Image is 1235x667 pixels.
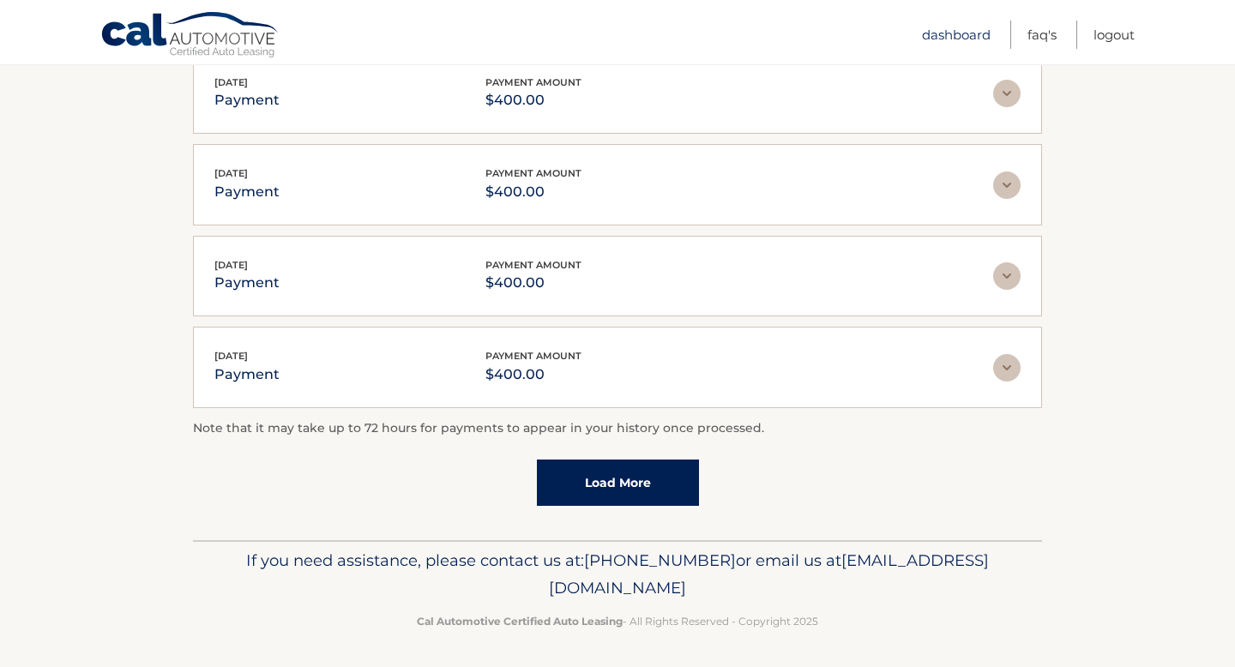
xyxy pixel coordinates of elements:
span: [DATE] [214,76,248,88]
img: accordion-rest.svg [993,262,1021,290]
p: Note that it may take up to 72 hours for payments to appear in your history once processed. [193,418,1042,439]
a: Dashboard [922,21,991,49]
span: payment amount [485,259,581,271]
img: accordion-rest.svg [993,354,1021,382]
img: accordion-rest.svg [993,171,1021,199]
span: [PHONE_NUMBER] [584,550,736,570]
span: [DATE] [214,350,248,362]
a: Logout [1093,21,1135,49]
p: $400.00 [485,180,581,204]
span: payment amount [485,76,581,88]
a: FAQ's [1027,21,1057,49]
span: payment amount [485,350,581,362]
p: payment [214,271,280,295]
a: Cal Automotive [100,11,280,61]
span: payment amount [485,167,581,179]
p: - All Rights Reserved - Copyright 2025 [204,612,1031,630]
span: [DATE] [214,259,248,271]
span: [DATE] [214,167,248,179]
p: payment [214,88,280,112]
strong: Cal Automotive Certified Auto Leasing [417,615,623,628]
img: accordion-rest.svg [993,80,1021,107]
p: $400.00 [485,271,581,295]
p: payment [214,180,280,204]
p: $400.00 [485,363,581,387]
p: $400.00 [485,88,581,112]
p: If you need assistance, please contact us at: or email us at [204,547,1031,602]
a: Load More [537,460,699,506]
p: payment [214,363,280,387]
